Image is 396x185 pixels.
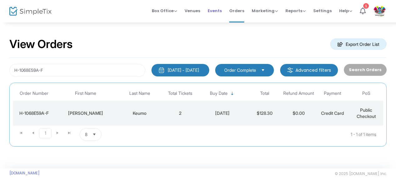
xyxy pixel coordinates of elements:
span: Orders [229,3,244,19]
div: Data table [13,86,383,126]
button: [DATE] - [DATE] [151,64,209,76]
span: Sortable [230,91,235,96]
h2: View Orders [9,37,73,51]
th: Total [248,86,282,101]
span: Credit Card [321,110,344,116]
span: PoS [362,91,370,96]
span: © 2025 [DOMAIN_NAME] Inc. [335,171,387,176]
kendo-pager-info: 1 - 1 of 1 items [164,128,376,141]
span: 8 [85,131,87,138]
span: Public Checkout [357,107,376,119]
img: monthly [158,67,165,73]
a: [DOMAIN_NAME] [9,171,40,176]
div: [DATE] - [DATE] [168,67,199,73]
span: Venues [185,3,200,19]
div: 7/4/2025 [199,110,246,116]
span: Last Name [129,91,150,96]
span: Payment [324,91,341,96]
button: Select [90,129,99,140]
span: Box Office [152,8,177,14]
td: $128.30 [248,101,282,126]
div: Keumo [117,110,162,116]
td: 2 [163,101,197,126]
m-button: Export Order List [330,38,387,50]
span: Events [208,3,222,19]
div: 1 [363,3,369,9]
span: Marketing [252,8,278,14]
th: Total Tickets [163,86,197,101]
span: First Name [75,91,96,96]
div: H-1068E59A-F [14,110,53,116]
img: filter [287,67,293,73]
span: Buy Date [210,91,228,96]
span: Settings [313,3,332,19]
button: Select [259,67,267,74]
span: Order Complete [224,67,256,73]
span: Reports [285,8,306,14]
span: Help [339,8,352,14]
span: Order Number [20,91,48,96]
td: $0.00 [282,101,315,126]
input: Search by name, email, phone, order number, ip address, or last 4 digits of card [9,64,145,77]
th: Refund Amount [282,86,315,101]
span: Page 1 [39,128,52,138]
m-button: Advanced filters [280,64,338,76]
div: Christiane [57,110,114,116]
